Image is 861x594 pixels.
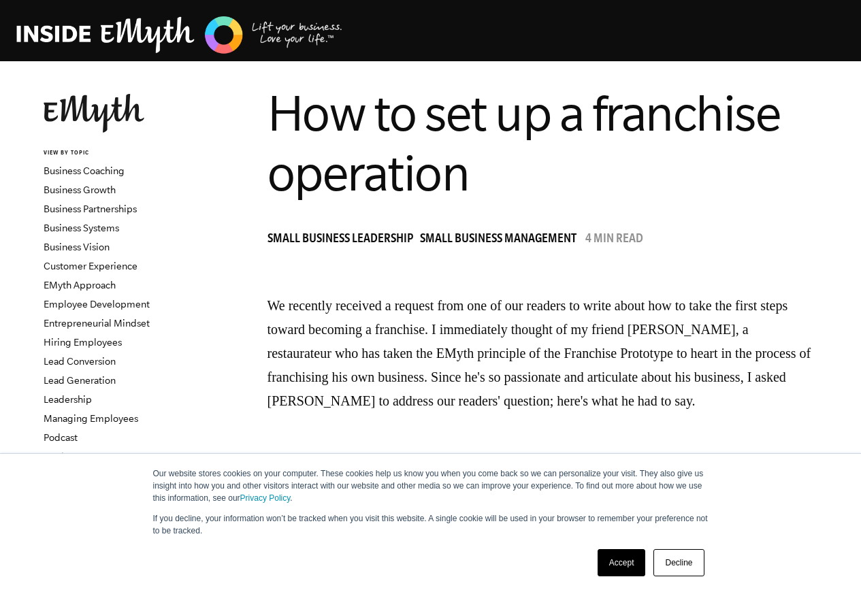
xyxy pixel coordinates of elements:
span: How to set up a franchise operation [267,85,781,201]
a: Accept [598,549,646,576]
a: Entrepreneurial Mindset [44,318,150,329]
a: Employee Development [44,299,150,310]
a: Managing Employees [44,413,138,424]
a: Leadership [44,394,92,405]
a: Product Strategy [44,451,116,462]
a: Podcast [44,432,78,443]
a: Privacy Policy [240,493,291,503]
a: Small Business Leadership [267,233,420,247]
img: EMyth [44,94,144,133]
span: Small Business Leadership [267,233,413,247]
a: Decline [653,549,704,576]
p: We recently received a request from one of our readers to write about how to take the first steps... [267,294,812,413]
a: Small Business Management [420,233,583,247]
a: Business Partnerships [44,203,137,214]
a: Business Vision [44,242,110,252]
p: 4 min read [585,233,643,247]
a: Hiring Employees [44,337,122,348]
span: Small Business Management [420,233,576,247]
a: EMyth Approach [44,280,116,291]
img: EMyth Business Coaching [16,14,343,56]
p: If you decline, your information won’t be tracked when you visit this website. A single cookie wi... [153,512,709,537]
a: Business Systems [44,222,119,233]
h6: VIEW BY TOPIC [44,149,208,158]
a: Lead Conversion [44,356,116,367]
p: Our website stores cookies on your computer. These cookies help us know you when you come back so... [153,467,709,504]
a: Business Coaching [44,165,125,176]
a: Customer Experience [44,261,137,271]
a: Business Growth [44,184,116,195]
iframe: Chat Widget [793,529,861,594]
a: Lead Generation [44,375,116,386]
